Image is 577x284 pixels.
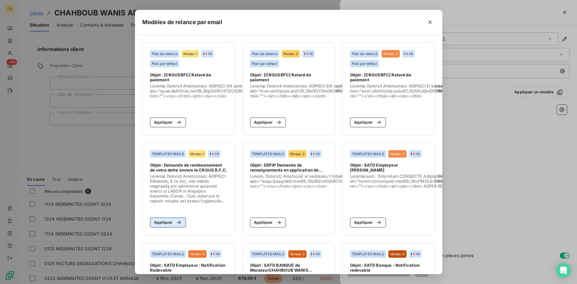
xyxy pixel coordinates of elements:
[152,252,184,256] span: TEMPLATES MAILS
[311,152,320,156] div: FR
[150,72,227,82] span: Objet : [CROUSBFC] Retard de paiement
[352,152,384,156] span: TEMPLATES MAILS
[390,152,405,156] span: Niveau 3
[150,218,186,227] button: Appliquer
[183,52,197,56] span: Niveau 1
[311,252,320,256] div: FR
[150,174,227,203] span: Loremip Dolorsit Ametconsec ADIPISCI Elitseddo, E te inci, utla etdolo magnaaliq eni adminimve qu...
[283,52,298,56] span: Niveau 2
[252,62,277,66] span: Plan par défaut
[350,72,427,82] span: Objet : [CROUSBFC] Retard de paiement
[383,52,398,56] span: Niveau 3
[250,263,327,273] span: Objet : SATD BANQUE de MonsieurCHAHBOUB WANIS ABERRAOUF
[152,62,177,66] span: Plan par défaut
[390,252,405,256] span: Niveau 6
[290,152,305,156] span: Niveau 2
[350,163,427,172] span: Objet : SATD Employeur [PERSON_NAME]
[411,252,420,256] div: FR
[304,52,313,56] div: FR
[350,117,386,127] button: Appliquer
[211,252,220,256] div: FR
[152,152,184,156] span: TEMPLATES MAILS
[404,52,413,56] div: FR
[250,163,327,172] span: Objet : DDFIP Demande de renseignements en application de l’article L.135 ZE du livre des procédu...
[352,62,377,66] span: Plan par défaut
[352,52,377,56] span: Plan de relance
[252,252,284,256] span: TEMPLATES MAILS
[250,218,286,227] button: Appliquer
[352,252,384,256] span: TEMPLATES MAILS
[250,72,327,82] span: Objet : [CROUSBFC] Retard de paiement
[252,152,284,156] span: TEMPLATES MAILS
[150,117,186,127] button: Appliquer
[190,252,205,256] span: Niveau 4
[142,18,222,27] h5: Modèles de relance par email
[290,252,305,256] span: Niveau 5
[411,152,420,156] div: FR
[150,163,227,172] span: Objet : Demande de remboursement de votre dette envers le CROUS B.F.C.
[203,52,212,56] div: FR
[252,52,277,56] span: Plan de relance
[350,218,386,227] button: Appliquer
[210,152,219,156] div: FR
[350,263,427,273] span: Objet : SATD Banque - Notification redevable
[556,263,571,278] div: Open Intercom Messenger
[152,52,177,56] span: Plan de relance
[150,263,227,273] span: Objet : SATD Employeur : Notification Redevable
[190,152,204,156] span: Niveau 1
[250,117,286,127] button: Appliquer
